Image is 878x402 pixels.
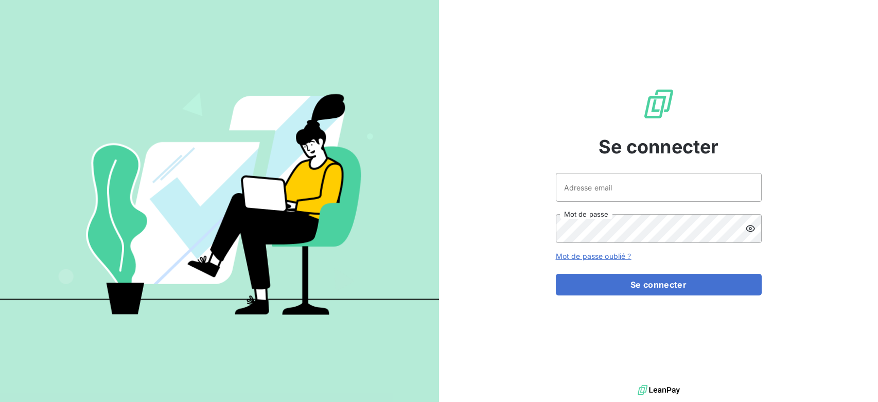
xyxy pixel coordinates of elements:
[556,274,762,295] button: Se connecter
[642,88,675,120] img: Logo LeanPay
[556,252,631,260] a: Mot de passe oublié ?
[556,173,762,202] input: placeholder
[638,382,680,398] img: logo
[599,133,719,161] span: Se connecter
